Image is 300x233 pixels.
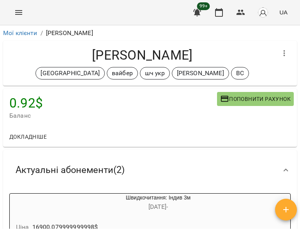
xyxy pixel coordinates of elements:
[217,92,294,106] button: Поповнити рахунок
[3,29,37,37] a: Мої клієнти
[9,132,47,141] span: Докладніше
[16,164,125,176] span: Актуальні абонементи ( 2 )
[9,47,275,63] h4: [PERSON_NAME]
[279,8,288,16] span: UA
[41,28,43,38] li: /
[47,194,269,212] div: Швидкочитання: Індив 3м
[46,28,93,38] p: [PERSON_NAME]
[258,7,268,18] img: avatar_s.png
[231,67,249,79] div: ВС
[220,94,291,104] span: Поповнити рахунок
[6,130,50,144] button: Докладніше
[3,28,297,38] nav: breadcrumb
[172,67,229,79] div: [PERSON_NAME]
[145,69,165,78] p: шч укр
[276,5,291,19] button: UA
[9,3,28,22] button: Menu
[236,69,244,78] p: ВС
[177,69,224,78] p: [PERSON_NAME]
[107,67,138,79] div: вайбер
[9,95,217,111] h4: 0.92 $
[197,2,210,10] span: 99+
[3,150,297,190] div: Актуальні абонементи(2)
[32,222,98,232] p: 16900.079999999998 $
[35,67,105,79] div: [GEOGRAPHIC_DATA]
[10,194,47,212] div: Швидкочитання: Індив 3м
[148,203,168,210] span: [DATE] -
[41,69,100,78] p: [GEOGRAPHIC_DATA]
[16,222,29,233] h6: Ціна
[9,111,217,120] span: Баланс
[112,69,133,78] p: вайбер
[140,67,170,79] div: шч укр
